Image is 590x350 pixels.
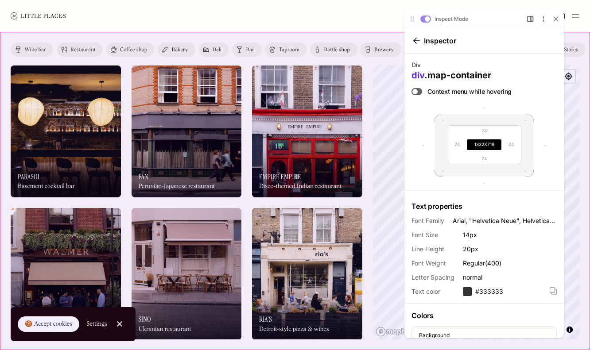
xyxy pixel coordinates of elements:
[86,314,107,334] a: Settings
[91,156,97,161] span: 24
[154,142,156,148] span: -
[158,42,195,57] a: Bakery
[199,42,229,57] a: Deli
[324,47,350,53] div: Bottle shop
[259,326,329,333] div: Detroit-style pizza & wines
[252,65,362,197] a: Empire EmpireEmpire EmpireEmpire EmpireDisco-themed Indian restaurant
[120,47,147,53] div: Coffee shop
[232,42,261,57] a: Bar
[21,287,73,296] span: Text color
[97,142,104,147] span: 719
[134,168,136,173] span: -
[44,15,78,23] p: Inspect Mode
[139,173,148,181] h3: Fan
[32,142,34,148] span: -
[29,331,59,339] p: Background
[118,142,124,147] span: 24
[132,65,242,197] a: FanFanFanPeruvian-Japanese restaurant
[73,259,111,268] span: Regular (400)
[119,324,120,324] div: Close Cookie Popup
[21,245,73,254] span: Line Height
[171,47,188,53] div: Bakery
[246,47,254,53] div: Bar
[94,142,97,147] span: X
[70,47,96,53] div: Restaurant
[62,216,167,225] span: Arial, "Helvetica Neue", Helvetica, sans-serif
[85,287,113,296] span: #333333
[213,47,222,53] div: Deli
[34,70,101,81] span: .map-container
[132,208,242,340] img: Sino
[139,326,191,333] div: Ukranian restaurant
[373,65,580,339] canvas: Map
[252,208,362,340] a: Ria'sRia'sRia'sDetroit-style pizza & wines
[265,42,307,57] a: Taproom
[73,273,92,282] span: normal
[21,231,73,239] span: Font Size
[11,65,121,197] img: Parasol
[93,105,95,110] span: -
[21,311,167,320] h3: Colors
[11,42,53,57] a: Wine bar
[361,42,401,57] a: Brewery
[310,42,357,57] a: Bottle shop
[21,259,73,268] span: Font Weight
[18,183,75,190] div: Basement cocktail bar
[37,88,121,96] span: Context menu while hovering
[132,208,242,340] a: SinoSinoSinoUkranian restaurant
[374,47,394,53] div: Brewery
[21,61,167,69] span: Div
[111,315,128,333] a: Close Cookie Popup
[52,117,54,123] span: -
[21,216,62,225] span: Font Family
[84,142,94,147] span: 1332
[11,65,121,197] a: ParasolParasolParasolBasement cocktail bar
[259,173,301,181] h3: Empire Empire
[57,42,103,57] a: Restaurant
[132,65,242,197] img: Fan
[18,173,41,181] h3: Parasol
[279,47,299,53] div: Taproom
[93,181,95,186] span: -
[134,117,136,123] span: -
[32,36,70,46] h3: Inspector
[73,231,87,239] span: 14px
[259,183,342,190] div: Disco-themed Indian restaurant
[252,65,362,197] img: Empire Empire
[18,316,79,332] a: 🍪 Accept cookies
[21,201,167,211] h3: Text properties
[252,208,362,340] img: Ria's
[73,245,88,254] span: 20px
[25,320,72,329] div: 🍪 Accept cookies
[21,273,73,282] span: Letter Spacing
[11,208,121,340] a: The Walmer CastleThe Walmer CastleThe [PERSON_NAME][GEOGRAPHIC_DATA]Cosy pub
[24,47,46,53] div: Wine bar
[91,128,97,133] span: 24
[376,327,415,337] a: Mapbox homepage
[86,321,107,327] div: Settings
[21,70,34,81] span: div
[52,168,54,173] span: -
[11,208,121,340] img: The Walmer Castle
[259,315,272,323] h3: Ria's
[106,42,154,57] a: Coffee shop
[139,183,215,190] div: Peruvian-Japanese restaurant
[139,315,151,323] h3: Sino
[64,142,70,147] span: 24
